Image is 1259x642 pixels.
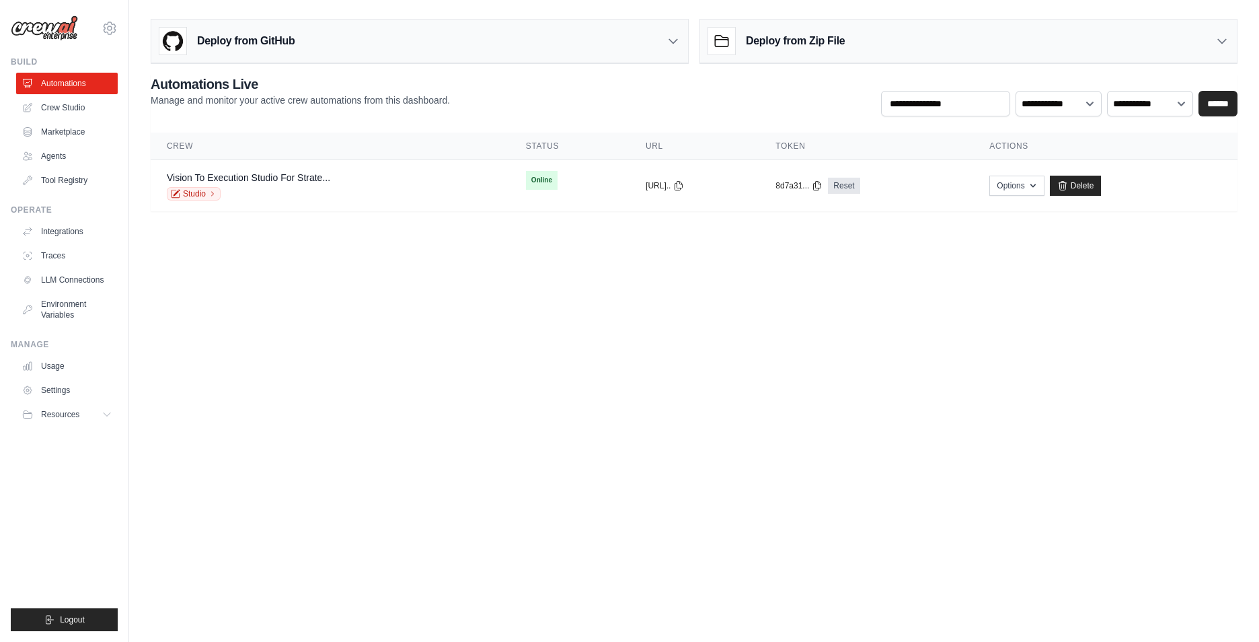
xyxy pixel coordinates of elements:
img: Logo [11,15,78,41]
a: LLM Connections [16,269,118,291]
h3: Deploy from Zip File [746,33,845,49]
button: Options [989,176,1044,196]
div: Manage [11,339,118,350]
a: Automations [16,73,118,94]
a: Agents [16,145,118,167]
p: Manage and monitor your active crew automations from this dashboard. [151,94,450,107]
th: Actions [973,133,1237,160]
a: Environment Variables [16,293,118,326]
div: Build [11,57,118,67]
a: Marketplace [16,121,118,143]
button: Resources [16,404,118,425]
div: Operate [11,205,118,215]
img: GitHub Logo [159,28,186,55]
a: Traces [16,245,118,266]
h2: Automations Live [151,75,450,94]
span: Logout [60,614,85,625]
a: Integrations [16,221,118,242]
a: Studio [167,187,221,201]
a: Settings [16,380,118,401]
a: Crew Studio [16,97,118,118]
button: Logout [11,608,118,631]
th: Status [510,133,629,160]
th: Token [759,133,973,160]
th: Crew [151,133,510,160]
th: URL [629,133,759,160]
a: Tool Registry [16,170,118,191]
a: Vision To Execution Studio For Strate... [167,172,330,183]
a: Reset [828,178,860,194]
a: Usage [16,355,118,377]
span: Resources [41,409,79,420]
span: Online [526,171,558,190]
a: Delete [1050,176,1102,196]
h3: Deploy from GitHub [197,33,295,49]
button: 8d7a31... [775,180,823,191]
